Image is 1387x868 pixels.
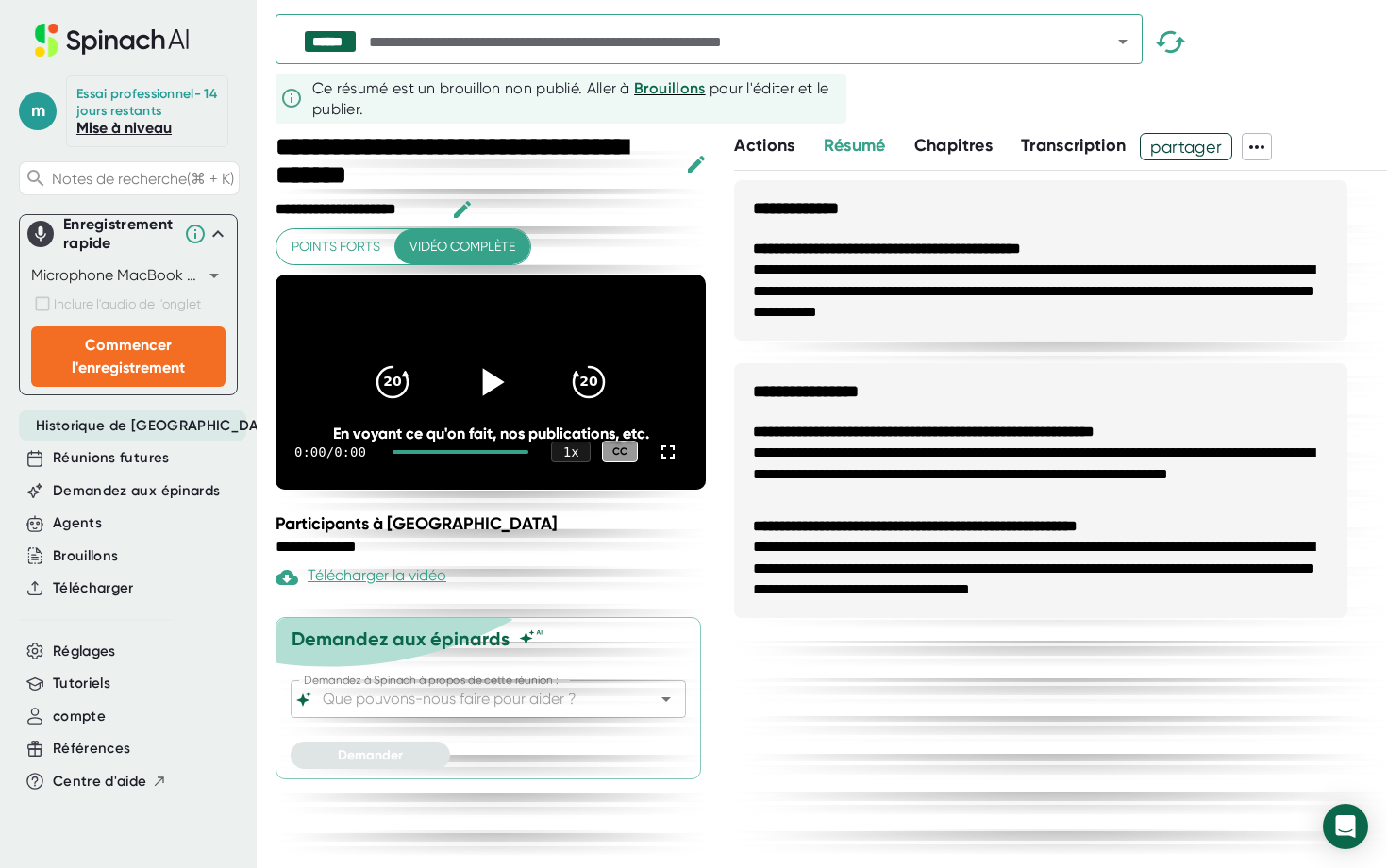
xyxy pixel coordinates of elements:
button: partager [1140,133,1232,160]
span: Commencer l'enregistrement [72,336,185,376]
div: Safari does not support tab audio recording. Please use Chrome or Edge for this feature. [31,292,226,315]
button: VIDÉO COMPLÈTE [394,229,530,264]
div: En voyant ce qu'on fait, nos publications, etc. [319,425,663,442]
button: Tutoriels [53,673,110,694]
a: Mise à niveau [76,119,172,137]
div: Fonctionnalité payante [276,566,446,589]
button: Brouillons [634,77,706,100]
input: Que pouvons-nous faire pour aider ? [319,686,625,712]
div: CC [602,441,638,462]
span: m [19,92,57,130]
div: Open Intercom Messenger [1323,804,1368,849]
button: Demandez aux épinards [53,480,220,502]
button: Centre d'aide [53,771,167,793]
div: 1x [551,442,591,462]
span: Points forts [292,235,380,259]
button: Chapitres [914,133,993,159]
button: Brouillons [53,545,119,567]
div: Enregistrement rapide [27,215,229,253]
span: Résumé [824,135,886,156]
button: Résumé [824,133,886,159]
button: Actions [734,133,794,159]
button: Demander [291,742,450,769]
span: Notes de recherche (⌘ + K) [52,170,234,188]
span: VIDÉO COMPLÈTE [409,235,515,259]
div: Participants à [GEOGRAPHIC_DATA] [276,513,710,534]
button: Références [53,738,131,759]
span: Brouillons [634,79,706,97]
button: ouvrir [653,686,679,712]
span: Chapitres [914,135,993,156]
button: ouvrir [1110,28,1136,55]
span: Centre d'aide [53,771,147,793]
div: Demandez aux épinards [292,627,510,650]
button: Transcription [1021,133,1127,159]
span: Demander [338,747,403,763]
span: Actions [734,135,794,156]
button: Commencer l'enregistrement [31,326,226,387]
span: Inclure l'audio de l'onglet [54,296,201,311]
button: Réunions futures [53,447,170,469]
span: partager [1141,130,1231,163]
div: Microphone MacBook Air [31,260,226,291]
div: Enregistrement rapide [63,215,175,253]
button: Agents [53,512,102,534]
div: Essai professionnel - 14 jours restants [76,86,218,119]
button: Historique de [GEOGRAPHIC_DATA] [36,415,280,437]
button: Points forts [276,229,395,264]
div: Ce résumé est un brouillon non publié. Aller à pour l'éditer et le publier. [312,77,846,119]
div: 0:00 / 0:00 [294,444,370,459]
button: Télécharger [53,577,134,599]
button: compte [53,706,106,727]
span: Transcription [1021,135,1127,156]
button: Réglages [53,641,116,662]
